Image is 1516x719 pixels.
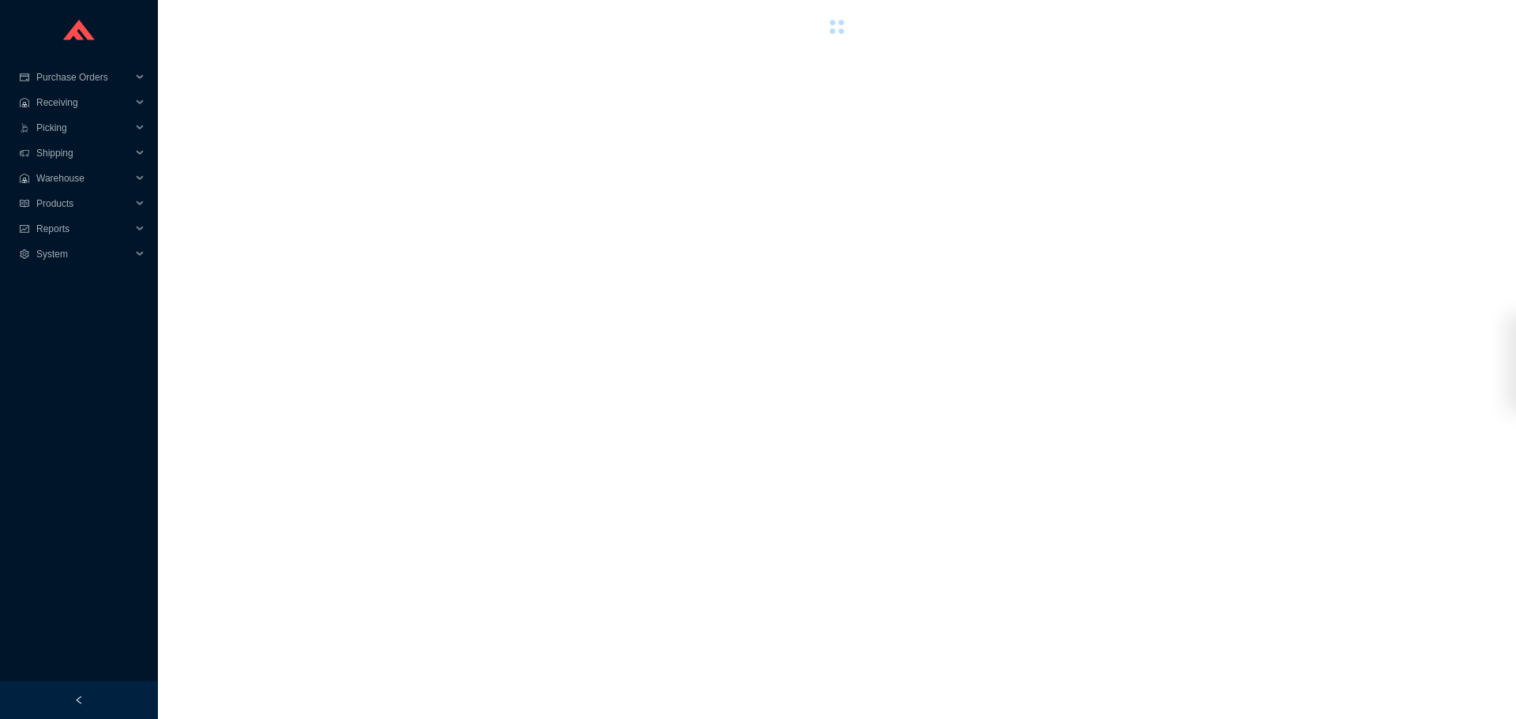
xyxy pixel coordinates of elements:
span: credit-card [19,73,30,82]
span: System [36,242,131,267]
span: Receiving [36,90,131,115]
span: Products [36,191,131,216]
span: read [19,199,30,208]
span: setting [19,249,30,259]
span: fund [19,224,30,234]
span: Purchase Orders [36,65,131,90]
span: Reports [36,216,131,242]
span: left [74,695,84,705]
span: Warehouse [36,166,131,191]
span: Picking [36,115,131,140]
span: Shipping [36,140,131,166]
